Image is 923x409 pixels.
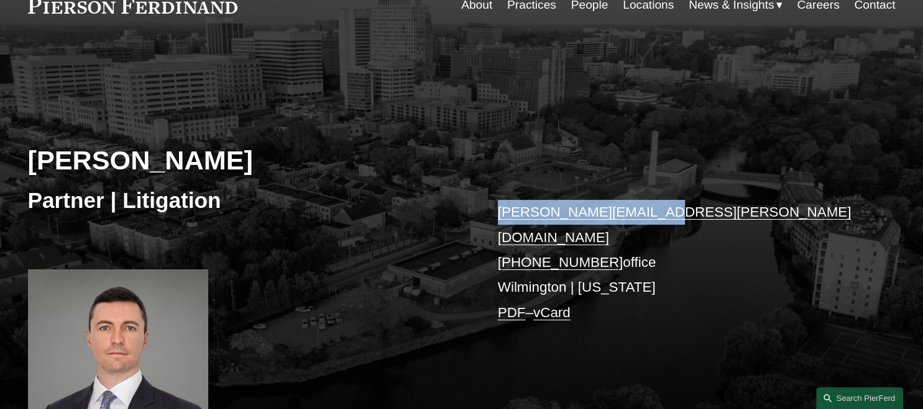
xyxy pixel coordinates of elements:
[533,305,571,320] a: vCard
[498,254,623,270] a: [PHONE_NUMBER]
[816,387,903,409] a: Search this site
[28,187,462,214] h3: Partner | Litigation
[28,144,462,176] h2: [PERSON_NAME]
[498,305,526,320] a: PDF
[498,200,860,325] p: office Wilmington | [US_STATE] –
[498,204,852,245] a: [PERSON_NAME][EMAIL_ADDRESS][PERSON_NAME][DOMAIN_NAME]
